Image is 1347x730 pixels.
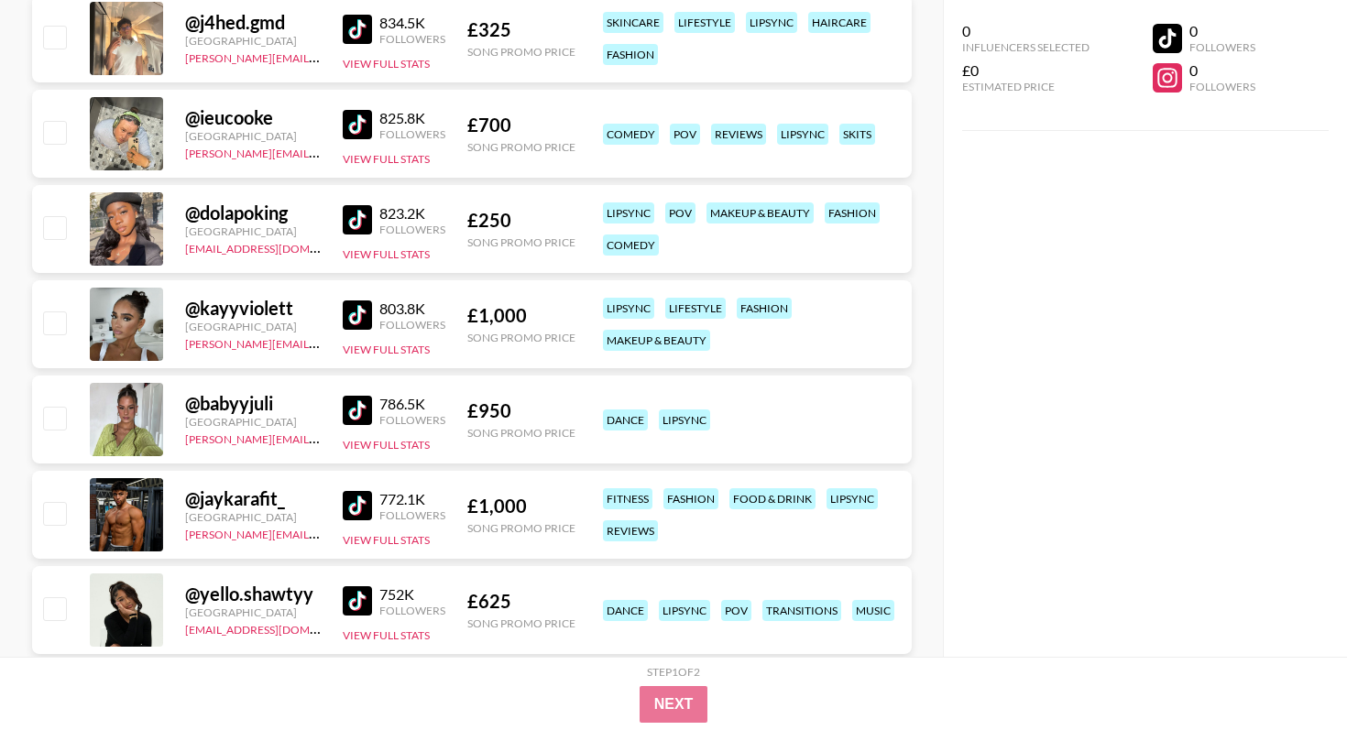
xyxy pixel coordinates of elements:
[663,488,718,509] div: fashion
[659,409,710,430] div: lipsync
[467,140,575,154] div: Song Promo Price
[825,202,880,223] div: fashion
[379,223,445,236] div: Followers
[962,22,1090,40] div: 0
[343,152,430,166] button: View Full Stats
[185,238,369,256] a: [EMAIL_ADDRESS][DOMAIN_NAME]
[185,429,543,446] a: [PERSON_NAME][EMAIL_ADDRESS][PERSON_NAME][DOMAIN_NAME]
[185,129,321,143] div: [GEOGRAPHIC_DATA]
[467,399,575,422] div: £ 950
[343,491,372,520] img: TikTok
[343,110,372,139] img: TikTok
[185,106,321,129] div: @ ieucooke
[185,583,321,605] div: @ yello.shawtyy
[603,488,652,509] div: fitness
[185,297,321,320] div: @ kayyviolett
[467,114,575,136] div: £ 700
[343,300,372,330] img: TikTok
[379,413,445,427] div: Followers
[603,124,659,145] div: comedy
[343,57,430,71] button: View Full Stats
[379,300,445,318] div: 803.8K
[467,304,575,327] div: £ 1,000
[343,396,372,425] img: TikTok
[185,487,321,510] div: @ jaykarafit_
[665,202,695,223] div: pov
[379,127,445,141] div: Followers
[467,495,575,518] div: £ 1,000
[379,14,445,32] div: 834.5K
[343,438,430,452] button: View Full Stats
[665,298,726,319] div: lifestyle
[659,600,710,621] div: lipsync
[603,520,658,541] div: reviews
[711,124,766,145] div: reviews
[603,330,710,351] div: makeup & beauty
[467,426,575,440] div: Song Promo Price
[185,605,321,619] div: [GEOGRAPHIC_DATA]
[603,409,648,430] div: dance
[777,124,828,145] div: lipsync
[379,395,445,413] div: 786.5K
[343,343,430,356] button: View Full Stats
[467,18,575,41] div: £ 325
[343,205,372,234] img: TikTok
[670,124,700,145] div: pov
[467,45,575,59] div: Song Promo Price
[1189,40,1255,54] div: Followers
[852,600,894,621] div: music
[839,124,875,145] div: skits
[185,392,321,415] div: @ babyyjuli
[721,600,751,621] div: pov
[706,202,814,223] div: makeup & beauty
[729,488,816,509] div: food & drink
[379,204,445,223] div: 823.2K
[185,48,543,65] a: [PERSON_NAME][EMAIL_ADDRESS][PERSON_NAME][DOMAIN_NAME]
[185,34,321,48] div: [GEOGRAPHIC_DATA]
[185,202,321,224] div: @ dolapoking
[603,12,663,33] div: skincare
[379,604,445,617] div: Followers
[185,143,456,160] a: [PERSON_NAME][EMAIL_ADDRESS][DOMAIN_NAME]
[379,109,445,127] div: 825.8K
[640,686,708,723] button: Next
[827,488,878,509] div: lipsync
[603,44,658,65] div: fashion
[603,202,654,223] div: lipsync
[962,40,1090,54] div: Influencers Selected
[467,521,575,535] div: Song Promo Price
[467,209,575,232] div: £ 250
[1189,22,1255,40] div: 0
[379,318,445,332] div: Followers
[343,586,372,616] img: TikTok
[185,11,321,34] div: @ j4hed.gmd
[379,585,445,604] div: 752K
[674,12,735,33] div: lifestyle
[467,331,575,344] div: Song Promo Price
[379,32,445,46] div: Followers
[1189,61,1255,80] div: 0
[343,628,430,642] button: View Full Stats
[379,508,445,522] div: Followers
[185,619,369,637] a: [EMAIL_ADDRESS][DOMAIN_NAME]
[343,247,430,261] button: View Full Stats
[737,298,792,319] div: fashion
[746,12,797,33] div: lipsync
[762,600,841,621] div: transitions
[467,616,575,630] div: Song Promo Price
[962,80,1090,93] div: Estimated Price
[379,490,445,508] div: 772.1K
[343,15,372,44] img: TikTok
[808,12,871,33] div: haircare
[467,590,575,613] div: £ 625
[467,235,575,249] div: Song Promo Price
[185,524,456,541] a: [PERSON_NAME][EMAIL_ADDRESS][DOMAIN_NAME]
[603,234,659,256] div: comedy
[185,320,321,333] div: [GEOGRAPHIC_DATA]
[603,298,654,319] div: lipsync
[185,224,321,238] div: [GEOGRAPHIC_DATA]
[647,665,700,679] div: Step 1 of 2
[185,510,321,524] div: [GEOGRAPHIC_DATA]
[185,415,321,429] div: [GEOGRAPHIC_DATA]
[603,600,648,621] div: dance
